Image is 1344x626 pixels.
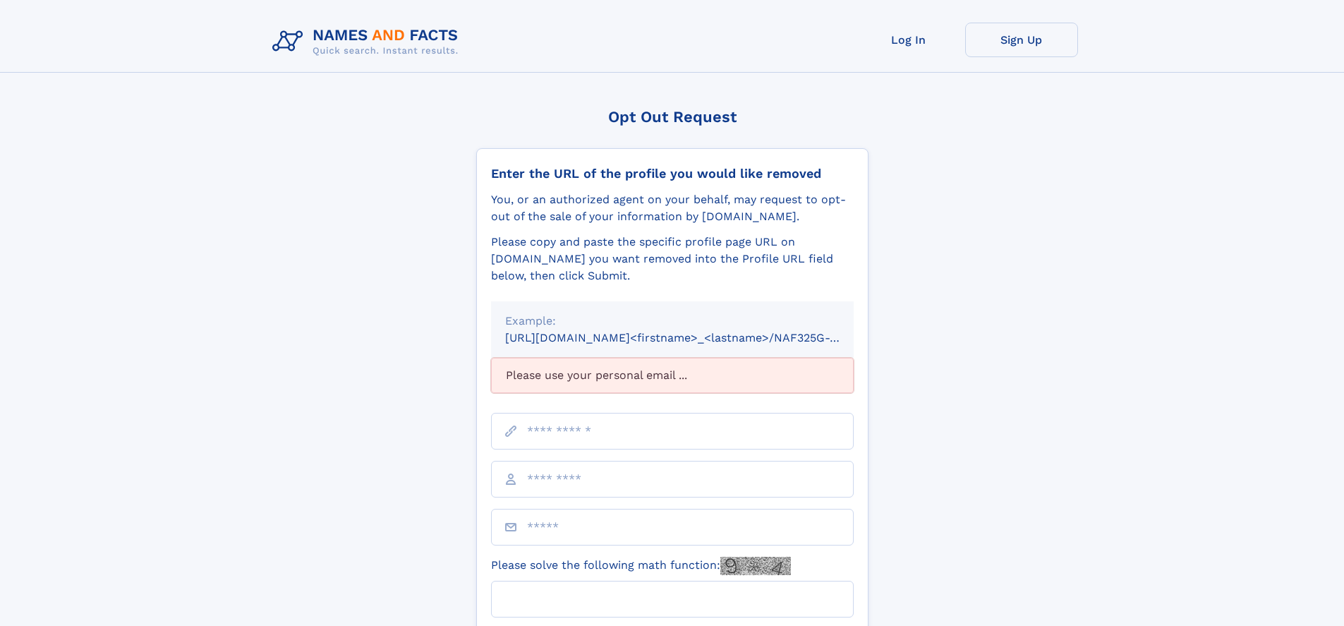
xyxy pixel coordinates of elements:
label: Please solve the following math function: [491,557,791,575]
small: [URL][DOMAIN_NAME]<firstname>_<lastname>/NAF325G-xxxxxxxx [505,331,880,344]
div: Please use your personal email ... [491,358,854,393]
div: Opt Out Request [476,108,868,126]
div: Enter the URL of the profile you would like removed [491,166,854,181]
a: Log In [852,23,965,57]
div: Example: [505,313,840,330]
div: Please copy and paste the specific profile page URL on [DOMAIN_NAME] you want removed into the Pr... [491,234,854,284]
div: You, or an authorized agent on your behalf, may request to opt-out of the sale of your informatio... [491,191,854,225]
img: Logo Names and Facts [267,23,470,61]
a: Sign Up [965,23,1078,57]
